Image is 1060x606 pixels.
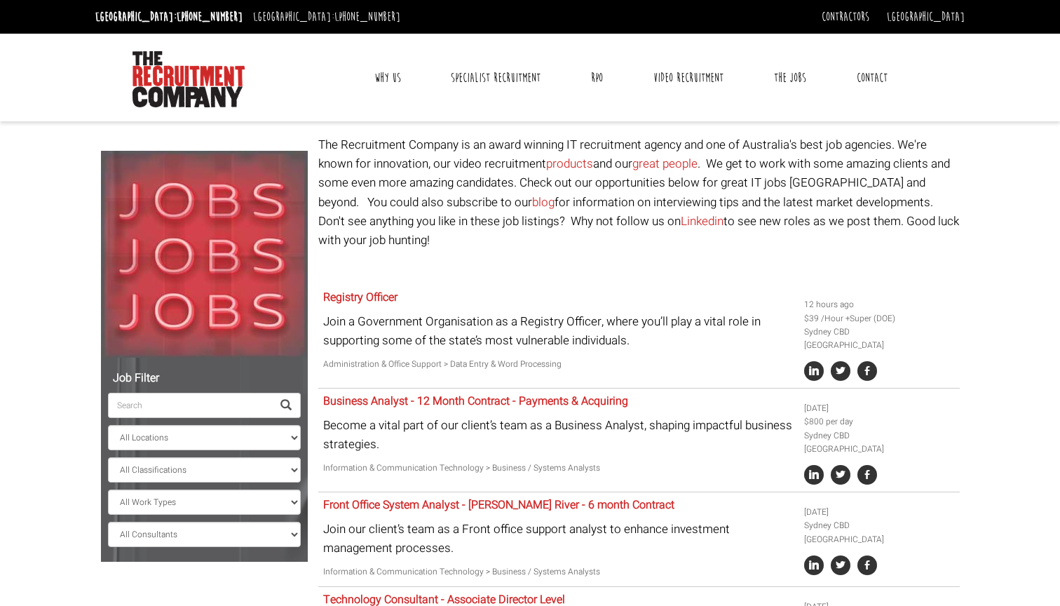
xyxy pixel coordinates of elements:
[132,51,245,107] img: The Recruitment Company
[108,372,301,385] h5: Job Filter
[250,6,404,28] li: [GEOGRAPHIC_DATA]:
[440,60,551,95] a: Specialist Recruitment
[177,9,243,25] a: [PHONE_NUMBER]
[92,6,246,28] li: [GEOGRAPHIC_DATA]:
[804,298,954,311] li: 12 hours ago
[763,60,817,95] a: The Jobs
[334,9,400,25] a: [PHONE_NUMBER]
[318,135,960,250] p: The Recruitment Company is an award winning IT recruitment agency and one of Australia's best job...
[887,9,965,25] a: [GEOGRAPHIC_DATA]
[681,213,723,230] a: Linkedin
[546,155,593,173] a: products
[580,60,613,95] a: RPO
[822,9,869,25] a: Contractors
[108,393,272,418] input: Search
[364,60,412,95] a: Why Us
[323,289,397,306] a: Registry Officer
[846,60,898,95] a: Contact
[643,60,734,95] a: Video Recruitment
[532,194,555,211] a: blog
[101,151,308,358] img: Jobs, Jobs, Jobs
[632,155,698,173] a: great people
